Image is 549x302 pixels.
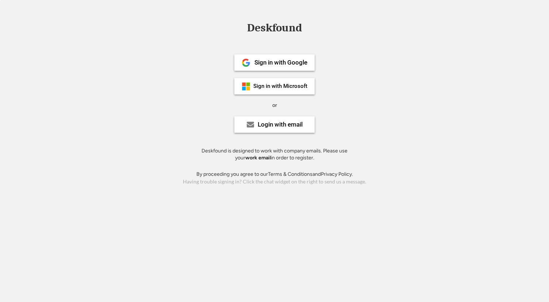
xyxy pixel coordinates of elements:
strong: work email [245,155,271,161]
div: Login with email [258,121,303,128]
div: By proceeding you agree to our and [196,171,353,178]
a: Privacy Policy. [321,171,353,177]
img: 1024px-Google__G__Logo.svg.png [242,58,250,67]
div: Sign in with Google [254,59,307,66]
div: Deskfound is designed to work with company emails. Please use your in order to register. [192,147,357,162]
div: or [272,102,277,109]
div: Deskfound [243,22,306,34]
img: ms-symbollockup_mssymbol_19.png [242,82,250,91]
div: Sign in with Microsoft [253,84,307,89]
a: Terms & Conditions [268,171,312,177]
